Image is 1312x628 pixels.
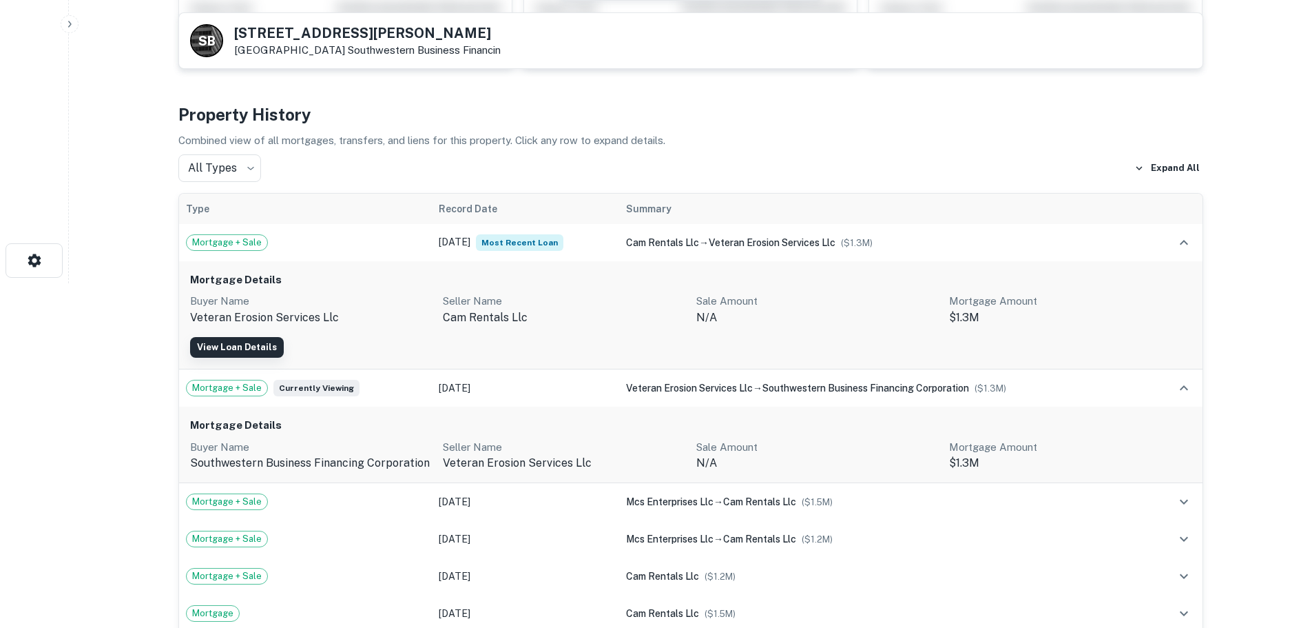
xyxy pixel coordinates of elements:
td: [DATE] [432,483,619,520]
span: cam rentals llc [626,237,699,248]
span: cam rentals llc [626,608,699,619]
p: Combined view of all mortgages, transfers, and liens for this property. Click any row to expand d... [178,132,1203,149]
span: Mortgage + Sale [187,381,267,395]
span: ($ 1.2M ) [802,534,833,545]
p: $1.3M [949,310,1191,326]
button: Expand All [1131,158,1203,179]
span: ($ 1.5M ) [705,609,736,619]
h6: Mortgage Details [190,418,1191,434]
p: Buyer Name [190,293,433,310]
span: Mortgage [187,607,239,620]
p: $1.3M [949,455,1191,472]
div: → [626,381,1145,396]
a: Southwestern Business Financin [348,44,501,56]
p: Sale Amount [696,439,939,456]
span: Mortgage + Sale [187,236,267,250]
span: cam rentals llc [723,534,796,545]
p: veteran erosion services llc [190,310,433,326]
td: [DATE] [432,520,619,558]
p: N/A [696,455,939,472]
th: Summary [619,194,1152,224]
span: cam rentals llc [626,571,699,582]
p: S B [198,32,214,50]
p: Seller Name [443,293,685,310]
h6: Mortgage Details [190,272,1191,288]
h5: [STREET_ADDRESS][PERSON_NAME] [234,26,501,40]
span: southwestern business financing corporation [762,383,969,394]
iframe: Chat Widget [1243,474,1312,540]
button: expand row [1172,376,1196,400]
span: Currently viewing [273,380,360,396]
span: ($ 1.3M ) [841,238,873,248]
button: expand row [1172,602,1196,625]
td: [DATE] [432,369,619,407]
span: Mortgage + Sale [187,495,267,509]
span: Most Recent Loan [476,234,563,251]
span: veteran erosion services llc [626,383,753,394]
p: Seller Name [443,439,685,456]
p: N/A [696,310,939,326]
span: ($ 1.2M ) [705,571,736,582]
td: [DATE] [432,224,619,261]
span: mcs enterprises llc [626,534,714,545]
span: Mortgage + Sale [187,569,267,583]
th: Record Date [432,194,619,224]
div: → [626,494,1145,509]
span: mcs enterprises llc [626,496,714,507]
span: cam rentals llc [723,496,796,507]
button: expand row [1172,565,1196,588]
p: veteran erosion services llc [443,455,685,472]
button: expand row [1172,527,1196,551]
p: Mortgage Amount [949,293,1191,310]
span: veteran erosion services llc [709,237,835,248]
p: Sale Amount [696,293,939,310]
p: [GEOGRAPHIC_DATA] [234,44,501,57]
span: ($ 1.3M ) [975,383,1006,394]
p: southwestern business financing corporation [190,455,433,472]
a: View Loan Details [190,337,284,358]
span: ($ 1.5M ) [802,497,833,507]
div: → [626,235,1145,250]
th: Type [179,194,433,224]
div: → [626,531,1145,547]
button: expand row [1172,231,1196,254]
span: Mortgage + Sale [187,532,267,546]
h4: Property History [178,102,1203,127]
p: Buyer Name [190,439,433,456]
td: [DATE] [432,558,619,595]
div: All Types [178,154,261,182]
p: cam rentals llc [443,310,685,326]
button: expand row [1172,490,1196,514]
p: Mortgage Amount [949,439,1191,456]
